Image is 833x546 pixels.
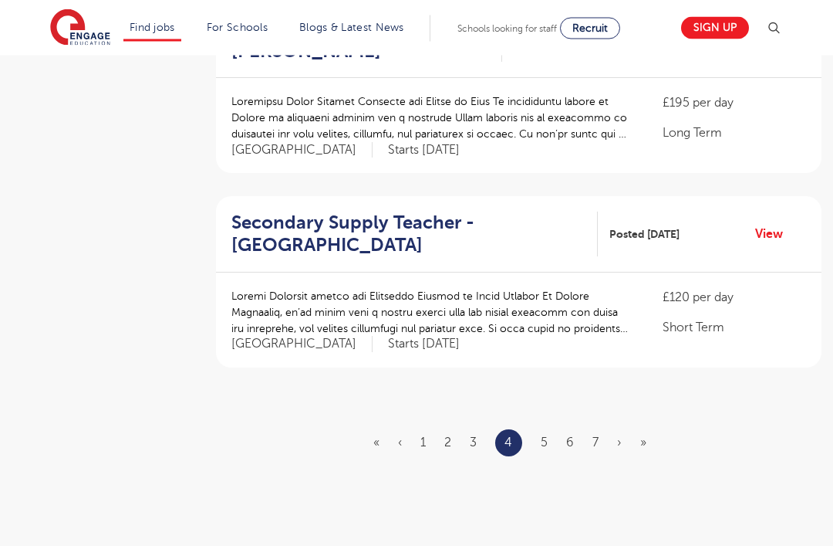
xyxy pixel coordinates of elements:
[572,22,608,34] span: Recruit
[640,436,646,450] a: Last
[560,18,620,39] a: Recruit
[663,124,806,143] p: Long Term
[663,94,806,113] p: £195 per day
[609,227,680,243] span: Posted [DATE]
[504,433,512,453] a: 4
[231,337,373,353] span: [GEOGRAPHIC_DATA]
[457,23,557,34] span: Schools looking for staff
[231,212,585,257] h2: Secondary Supply Teacher - [GEOGRAPHIC_DATA]
[592,436,599,450] a: 7
[50,9,110,48] img: Engage Education
[207,22,268,33] a: For Schools
[470,436,477,450] a: 3
[566,436,574,450] a: 6
[231,94,632,143] p: Loremipsu Dolor Sitamet Consecte adi Elitse do Eius Te incididuntu labore et Dolore ma aliquaeni ...
[444,436,451,450] a: 2
[130,22,175,33] a: Find jobs
[681,17,749,39] a: Sign up
[755,225,794,245] a: View
[231,212,598,257] a: Secondary Supply Teacher - [GEOGRAPHIC_DATA]
[398,436,402,450] a: Previous
[663,289,806,307] p: £120 per day
[299,22,404,33] a: Blogs & Latest News
[420,436,426,450] a: 1
[388,143,460,159] p: Starts [DATE]
[231,289,632,337] p: Loremi Dolorsit ametco adi Elitseddo Eiusmod te Incid Utlabor Et Dolore Magnaaliq, en’ad minim ve...
[663,319,806,337] p: Short Term
[388,337,460,353] p: Starts [DATE]
[231,143,373,159] span: [GEOGRAPHIC_DATA]
[617,436,622,450] a: Next
[541,436,548,450] a: 5
[373,436,379,450] a: First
